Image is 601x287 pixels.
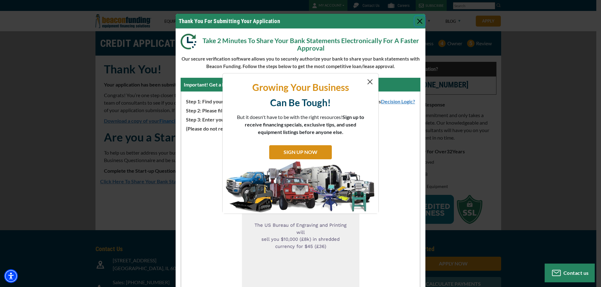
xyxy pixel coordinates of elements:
img: SIGN UP NOW [223,161,378,214]
p: Can Be Tough! [227,96,374,109]
button: Close [366,78,374,86]
a: SIGN UP NOW [269,145,332,159]
span: Contact us [563,270,589,276]
p: But it doesn't have to be with the right resources! [237,113,364,136]
p: Growing Your Business [227,81,374,93]
button: Contact us [545,264,595,282]
div: Accessibility Menu [4,269,18,283]
span: Sign up to receive financing specials, exclusive tips, and used equipment listings before anyone ... [245,114,364,135]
